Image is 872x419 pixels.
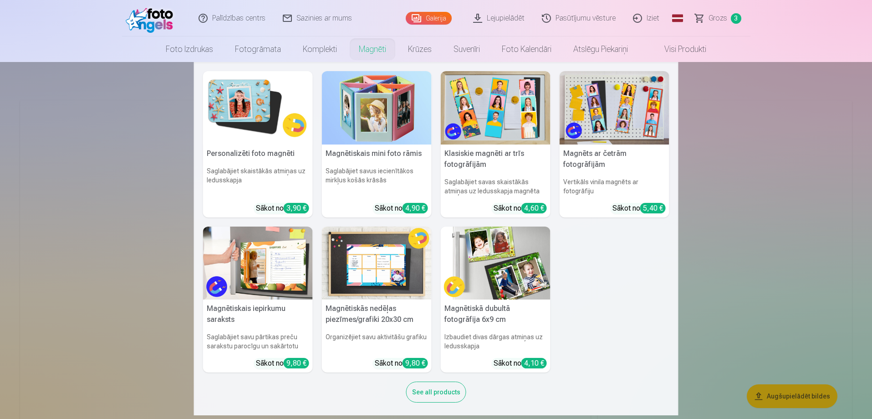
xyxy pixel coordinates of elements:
[443,36,491,62] a: Suvenīri
[441,329,551,354] h6: Izbaudiet divas dārgas atmiņas uz ledusskapja
[441,145,551,174] h5: Klasiskie magnēti ar trīs fotogrāfijām
[375,203,428,214] div: Sākot no
[562,36,639,62] a: Atslēgu piekariņi
[126,4,178,33] img: /fa1
[203,145,313,163] h5: Personalizēti foto magnēti
[348,36,397,62] a: Magnēti
[322,227,432,373] a: Magnētiskās nedēļas piezīmes/grafiki 20x30 cmMagnētiskās nedēļas piezīmes/grafiki 20x30 cmOrganiz...
[441,300,551,329] h5: Magnētiskā dubultā fotogrāfija 6x9 cm
[640,203,666,213] div: 5,40 €
[406,382,466,403] div: See all products
[322,227,432,300] img: Magnētiskās nedēļas piezīmes/grafiki 20x30 cm
[397,36,443,62] a: Krūzes
[521,203,547,213] div: 4,60 €
[203,227,313,373] a: Magnētiskais iepirkumu sarakstsMagnētiskais iepirkumu sarakstsSaglabājiet savu pārtikas preču sar...
[494,203,547,214] div: Sākot no
[406,12,452,25] a: Galerija
[441,227,551,373] a: Magnētiskā dubultā fotogrāfija 6x9 cmMagnētiskā dubultā fotogrāfija 6x9 cmIzbaudiet divas dārgas ...
[612,203,666,214] div: Sākot no
[731,13,741,24] span: 3
[322,71,432,217] a: Magnētiskais mini foto rāmisMagnētiskais mini foto rāmisSaglabājiet savus iecienītākos mirkļus ko...
[322,300,432,329] h5: Magnētiskās nedēļas piezīmes/grafiki 20x30 cm
[322,163,432,199] h6: Saglabājiet savus iecienītākos mirkļus košās krāsās
[406,387,466,396] a: See all products
[203,71,313,145] img: Personalizēti foto magnēti
[441,71,551,145] img: Klasiskie magnēti ar trīs fotogrāfijām
[322,71,432,145] img: Magnētiskais mini foto rāmis
[292,36,348,62] a: Komplekti
[709,13,727,24] span: Grozs
[494,358,547,369] div: Sākot no
[375,358,428,369] div: Sākot no
[560,145,669,174] h5: Magnēts ar četrām fotogrāfijām
[639,36,717,62] a: Visi produkti
[403,358,428,368] div: 9,80 €
[224,36,292,62] a: Fotogrāmata
[203,71,313,217] a: Personalizēti foto magnētiPersonalizēti foto magnētiSaglabājiet skaistākās atmiņas uz ledusskapja...
[284,358,309,368] div: 9,80 €
[403,203,428,213] div: 4,90 €
[441,71,551,217] a: Klasiskie magnēti ar trīs fotogrāfijāmKlasiskie magnēti ar trīs fotogrāfijāmSaglabājiet savas ska...
[203,329,313,354] h6: Saglabājiet savu pārtikas preču sarakstu parocīgu un sakārtotu
[560,71,669,145] img: Magnēts ar četrām fotogrāfijām
[256,358,309,369] div: Sākot no
[203,163,313,199] h6: Saglabājiet skaistākās atmiņas uz ledusskapja
[203,300,313,329] h5: Magnētiskais iepirkumu saraksts
[155,36,224,62] a: Foto izdrukas
[441,174,551,199] h6: Saglabājiet savas skaistākās atmiņas uz ledusskapja magnēta
[322,145,432,163] h5: Magnētiskais mini foto rāmis
[203,227,313,300] img: Magnētiskais iepirkumu saraksts
[521,358,547,368] div: 4,10 €
[441,227,551,300] img: Magnētiskā dubultā fotogrāfija 6x9 cm
[322,329,432,354] h6: Organizējiet savu aktivitāšu grafiku
[491,36,562,62] a: Foto kalendāri
[560,71,669,217] a: Magnēts ar četrām fotogrāfijāmMagnēts ar četrām fotogrāfijāmVertikāls vinila magnēts ar fotogrāfi...
[256,203,309,214] div: Sākot no
[560,174,669,199] h6: Vertikāls vinila magnēts ar fotogrāfiju
[284,203,309,213] div: 3,90 €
